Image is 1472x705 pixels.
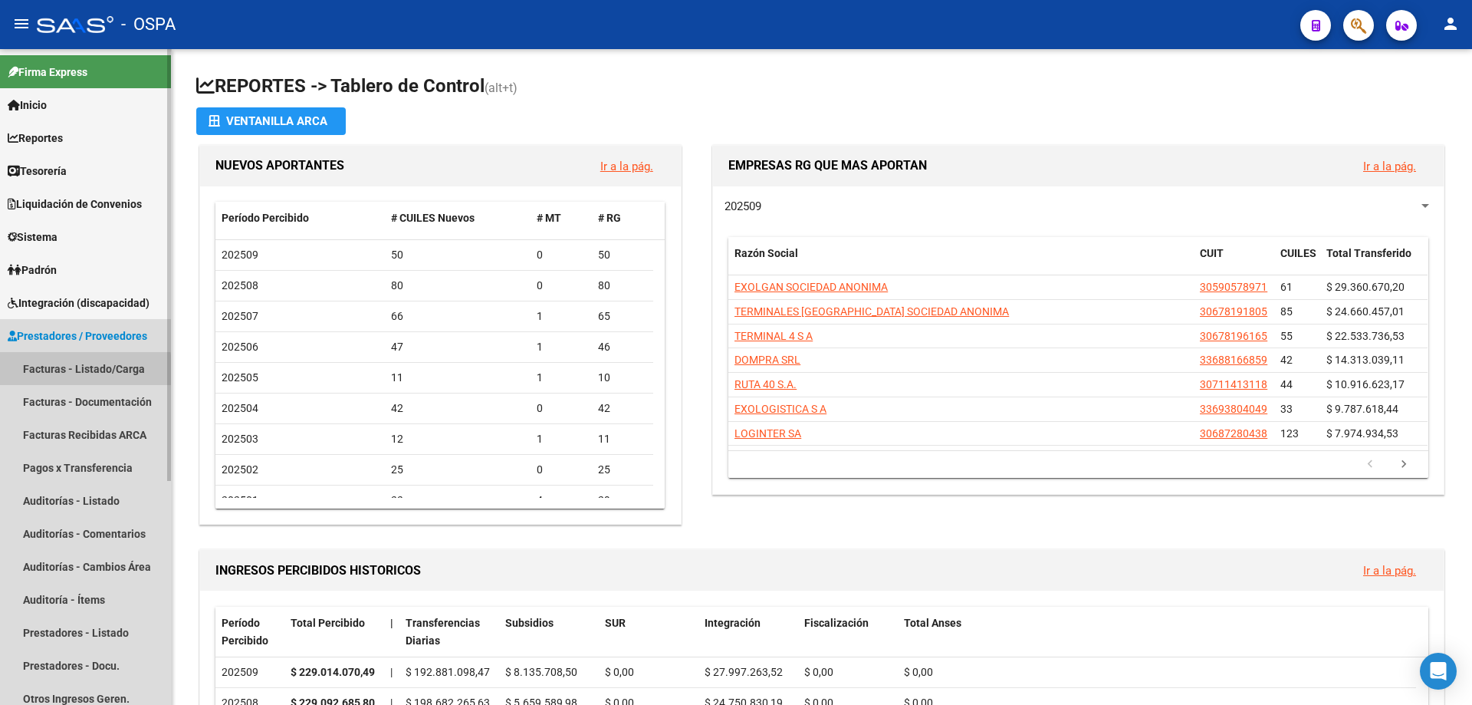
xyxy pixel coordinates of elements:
[222,664,278,681] div: 202509
[598,430,647,448] div: 11
[391,338,525,356] div: 47
[537,369,586,387] div: 1
[734,378,797,390] span: RUTA 40 S.A.
[1326,305,1405,318] span: $ 24.660.457,01
[598,400,647,417] div: 42
[1280,403,1293,415] span: 33
[196,74,1447,100] h1: REPORTES -> Tablero de Control
[605,617,626,629] span: SUR
[215,607,284,657] datatable-header-cell: Período Percibido
[1441,15,1460,33] mat-icon: person
[705,666,783,678] span: $ 27.997.263,52
[391,430,525,448] div: 12
[8,64,87,81] span: Firma Express
[222,371,258,384] span: 202505
[1280,378,1293,390] span: 44
[391,308,525,325] div: 66
[598,308,647,325] div: 65
[384,607,399,657] datatable-header-cell: |
[1280,305,1293,318] span: 85
[8,163,67,180] span: Tesorería
[1200,403,1267,415] span: 33693804049
[505,666,577,678] span: $ 8.135.708,50
[798,607,898,657] datatable-header-cell: Fiscalización
[390,666,393,678] span: |
[1200,305,1267,318] span: 30678191805
[904,617,961,629] span: Total Anses
[804,617,869,629] span: Fiscalización
[734,281,888,293] span: EXOLGAN SOCIEDAD ANONIMA
[12,15,31,33] mat-icon: menu
[804,666,833,678] span: $ 0,00
[698,607,798,657] datatable-header-cell: Integración
[406,666,490,678] span: $ 192.881.098,47
[222,494,258,506] span: 202501
[537,212,561,224] span: # MT
[904,666,933,678] span: $ 0,00
[8,295,149,311] span: Integración (discapacidad)
[598,461,647,479] div: 25
[391,461,525,479] div: 25
[1420,653,1457,690] div: Open Intercom Messenger
[222,310,258,322] span: 202507
[391,492,525,509] div: 33
[598,338,647,356] div: 46
[600,160,653,173] a: Ir a la pág.
[588,152,665,180] button: Ir a la pág.
[8,130,63,147] span: Reportes
[1326,403,1398,415] span: $ 9.787.618,44
[391,277,525,295] div: 80
[196,107,346,135] button: Ventanilla ARCA
[222,617,268,647] span: Período Percibido
[598,277,647,295] div: 80
[391,212,475,224] span: # CUILES Nuevos
[222,463,258,476] span: 202502
[222,279,258,292] span: 202508
[399,607,499,657] datatable-header-cell: Transferencias Diarias
[1326,378,1405,390] span: $ 10.916.623,17
[1389,456,1418,473] a: go to next page
[1280,330,1293,342] span: 55
[1200,427,1267,440] span: 30687280438
[734,330,813,342] span: TERMINAL 4 S A
[8,229,58,245] span: Sistema
[406,617,480,647] span: Transferencias Diarias
[291,666,375,678] strong: $ 229.014.070,49
[1355,456,1385,473] a: go to previous page
[734,427,801,440] span: LOGINTER SA
[291,617,365,629] span: Total Percibido
[598,492,647,509] div: 29
[121,8,176,41] span: - OSPA
[537,430,586,448] div: 1
[391,246,525,264] div: 50
[499,607,599,657] datatable-header-cell: Subsidios
[222,433,258,445] span: 202503
[592,202,653,235] datatable-header-cell: # RG
[598,246,647,264] div: 50
[222,212,309,224] span: Período Percibido
[531,202,592,235] datatable-header-cell: # MT
[734,403,826,415] span: EXOLOGISTICA S A
[734,247,798,259] span: Razón Social
[537,308,586,325] div: 1
[505,617,554,629] span: Subsidios
[537,338,586,356] div: 1
[599,607,698,657] datatable-header-cell: SUR
[1200,247,1224,259] span: CUIT
[598,212,621,224] span: # RG
[1200,330,1267,342] span: 30678196165
[537,277,586,295] div: 0
[1274,237,1320,288] datatable-header-cell: CUILES
[1351,556,1428,585] button: Ir a la pág.
[222,249,258,261] span: 202509
[728,158,927,173] span: EMPRESAS RG QUE MAS APORTAN
[391,400,525,417] div: 42
[1326,330,1405,342] span: $ 22.533.736,53
[1326,247,1411,259] span: Total Transferido
[1326,354,1405,366] span: $ 14.313.039,11
[734,305,1009,318] span: TERMINALES [GEOGRAPHIC_DATA] SOCIEDAD ANONIMA
[385,202,531,235] datatable-header-cell: # CUILES Nuevos
[537,492,586,509] div: 4
[390,617,393,629] span: |
[1200,354,1267,366] span: 33688166859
